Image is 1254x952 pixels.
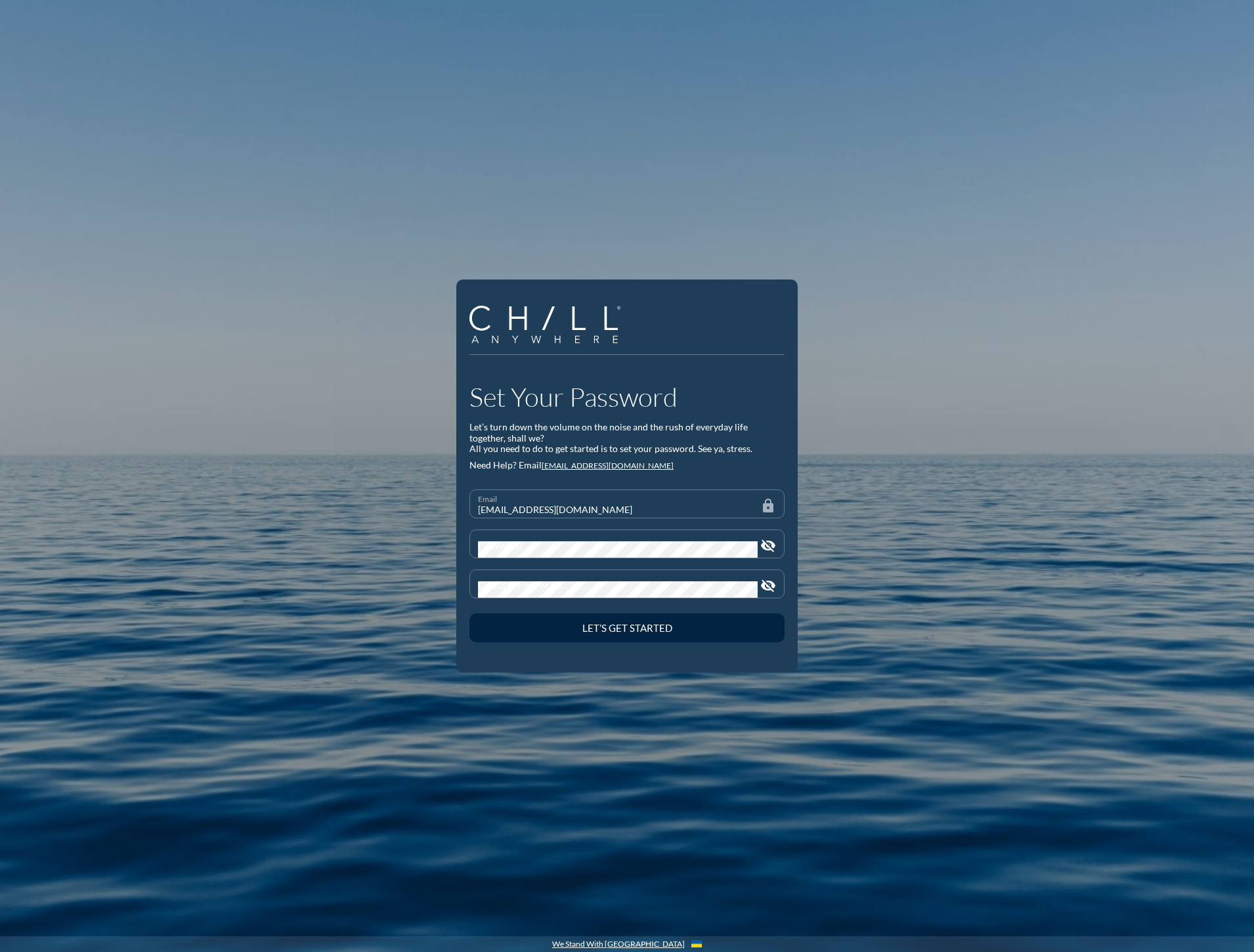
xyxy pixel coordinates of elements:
a: We Stand With [GEOGRAPHIC_DATA] [552,940,685,949]
div: Let’s turn down the volume on the noise and the rush of everyday life together, shall we? All you... [469,422,785,455]
i: visibility_off [760,538,776,554]
span: Need Help? Email [469,459,542,470]
button: Let’s Get Started [469,613,785,642]
a: [EMAIL_ADDRESS][DOMAIN_NAME] [542,461,674,470]
div: Let’s Get Started [492,622,762,634]
h1: Set Your Password [469,381,785,413]
img: Flag_of_Ukraine.1aeecd60.svg [691,940,702,947]
img: Company Logo [469,306,620,343]
input: Confirm Password [478,581,758,598]
i: visibility_off [760,578,776,594]
a: Company Logo [469,306,630,345]
input: Password [478,541,758,558]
